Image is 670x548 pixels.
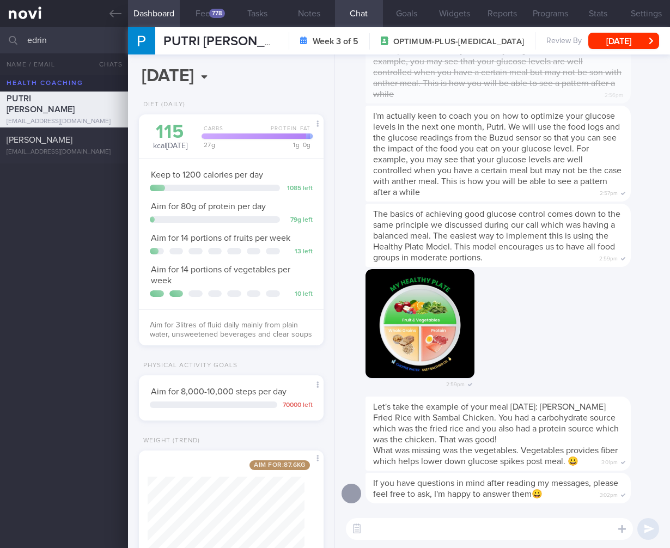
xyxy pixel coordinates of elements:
span: 3:01pm [601,456,618,466]
span: I'm actually keen to coach you on how to optimize your glucose levels in the next one month, Putr... [373,112,622,197]
div: Carbs [198,125,270,139]
span: Review By [546,36,582,46]
div: kcal [DATE] [150,123,191,151]
span: What was missing was the vegetables. Vegetables provides fiber which helps lower down glucose spi... [373,446,618,466]
span: The basics of achieving good glucose control comes down to the same principle we discussed during... [373,210,620,262]
div: 10 left [285,290,313,299]
span: OPTIMUM-PLUS-[MEDICAL_DATA] [393,36,524,47]
span: Aim for 80g of protein per day [151,202,266,211]
div: 1 g [288,142,302,148]
span: Keep to 1200 calories per day [151,171,263,179]
div: 70000 left [283,401,313,410]
span: 3:02pm [600,489,618,499]
button: [DATE] [588,33,659,49]
span: 2:59pm [446,378,465,388]
span: Aim for 14 portions of fruits per week [151,234,290,242]
span: Aim for 14 portions of vegetables per week [151,265,290,285]
span: PUTRI [PERSON_NAME] [7,94,75,114]
span: [PERSON_NAME] [7,136,72,144]
span: If you have questions in mind after reading my messages, please feel free to ask, I'm happy to an... [373,479,618,498]
div: Weight (Trend) [139,437,200,445]
div: 1085 left [285,185,313,193]
div: 778 [209,9,225,18]
div: 79 g left [285,216,313,224]
div: [EMAIL_ADDRESS][DOMAIN_NAME] [7,118,121,126]
div: Fat [295,125,313,139]
button: Chats [84,53,128,75]
div: Diet (Daily) [139,101,185,109]
span: I'm actually keen to coach you on how to optimize your glucose levels in the next one month, Putr... [373,14,622,99]
div: 13 left [285,248,313,256]
span: Let's take the example of your meal [DATE]: [PERSON_NAME] Fried Rice with Sambal Chicken. You had... [373,403,619,444]
img: Photo by Sharon Gill [366,269,474,378]
span: PUTRI [PERSON_NAME] [163,35,304,48]
span: 2:56pm [605,89,623,99]
div: 27 g [198,142,291,148]
div: 115 [150,123,191,142]
div: 0 g [299,142,313,148]
span: Aim for: 87.6 kg [249,460,310,470]
span: Aim for 8,000-10,000 steps per day [151,387,287,396]
strong: Week 3 of 5 [313,36,358,47]
div: Physical Activity Goals [139,362,237,370]
span: Aim for 3litres of fluid daily mainly from plain water, unsweetened beverages and clear soups [150,321,312,339]
div: Protein [266,125,298,139]
div: [EMAIL_ADDRESS][DOMAIN_NAME] [7,148,121,156]
span: 2:57pm [600,187,618,197]
span: 2:59pm [599,252,618,263]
